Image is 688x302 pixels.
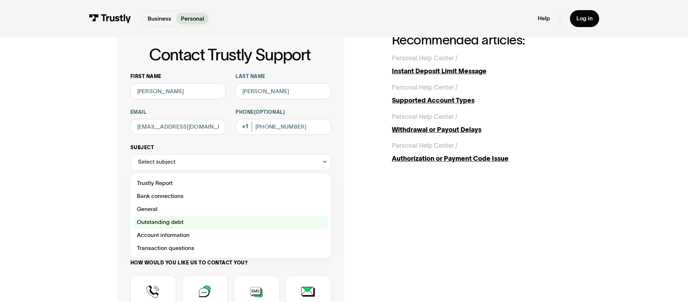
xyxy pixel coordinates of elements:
[137,243,194,253] span: Transaction questions
[130,260,331,266] label: How would you like us to contact you?
[89,14,131,23] img: Trustly Logo
[130,119,226,135] input: alex@mail.com
[143,13,176,25] a: Business
[392,112,458,122] div: Personal Help Center /
[130,154,331,171] div: Select subject
[130,109,226,116] label: Email
[392,154,571,164] div: Authorization or Payment Code Issue
[538,15,550,22] a: Help
[137,204,157,214] span: General
[392,96,571,105] div: Supported Account Types
[235,83,331,99] input: Howard
[137,217,183,227] span: Outstanding debt
[137,178,173,188] span: Trustly Report
[129,46,331,64] h1: Contact Trustly Support
[181,14,204,23] p: Personal
[235,119,331,135] input: (555) 555-5555
[570,10,599,27] a: Log in
[138,157,176,167] div: Select subject
[235,109,331,116] label: Phone
[576,15,593,22] div: Log in
[130,171,331,258] nav: Select subject
[176,13,209,25] a: Personal
[392,53,571,76] a: Personal Help Center /Instant Deposit Limit Message
[130,144,331,151] label: Subject
[392,83,458,92] div: Personal Help Center /
[137,191,183,201] span: Bank connections
[392,83,571,105] a: Personal Help Center /Supported Account Types
[392,33,571,47] h2: Recommended articles:
[130,73,226,80] label: First name
[130,83,226,99] input: Alex
[392,141,458,151] div: Personal Help Center /
[392,125,571,135] div: Withdrawal or Payout Delays
[392,53,458,63] div: Personal Help Center /
[254,109,285,115] span: (Optional)
[235,73,331,80] label: Last name
[392,112,571,135] a: Personal Help Center /Withdrawal or Payout Delays
[392,66,571,76] div: Instant Deposit Limit Message
[148,14,171,23] p: Business
[392,141,571,164] a: Personal Help Center /Authorization or Payment Code Issue
[137,230,190,240] span: Account information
